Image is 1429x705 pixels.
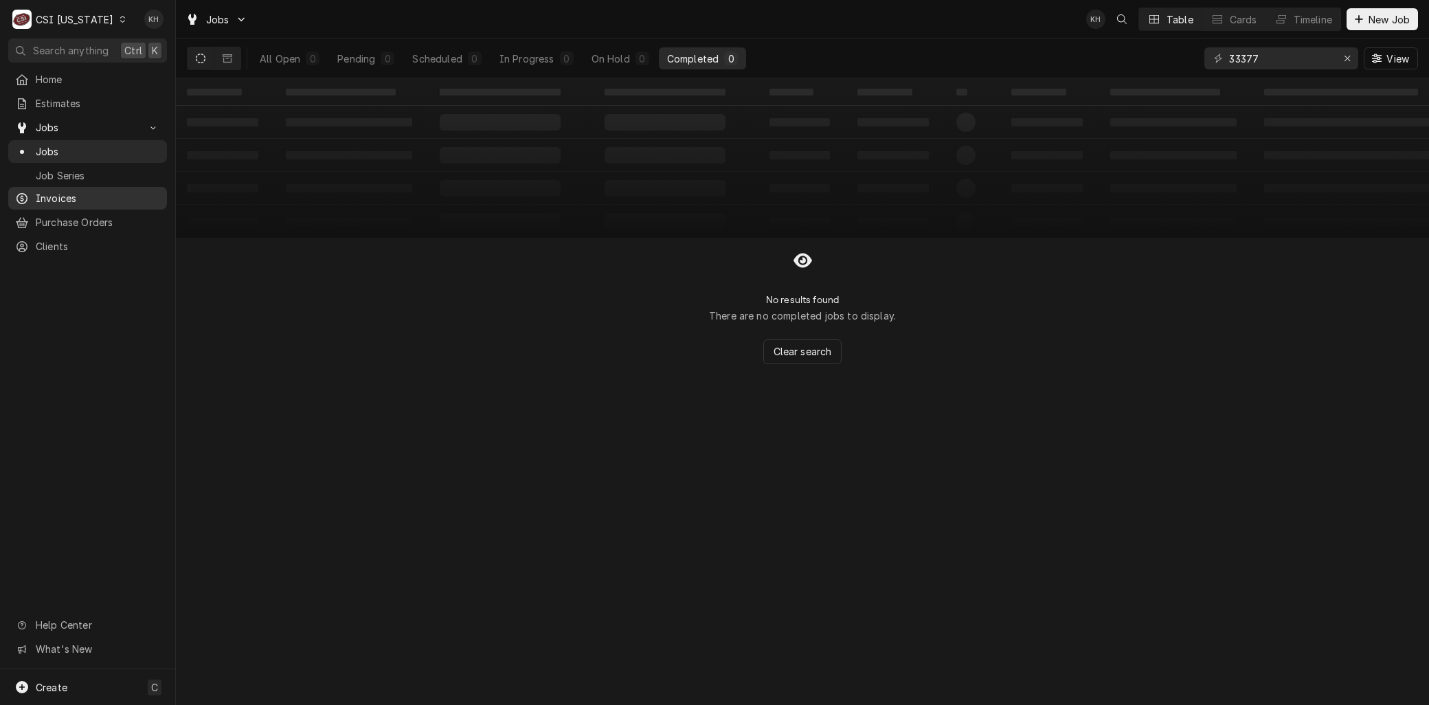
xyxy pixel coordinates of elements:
[12,10,32,29] div: C
[1086,10,1105,29] div: KH
[8,92,167,115] a: Estimates
[260,52,300,66] div: All Open
[412,52,462,66] div: Scheduled
[206,12,229,27] span: Jobs
[8,187,167,210] a: Invoices
[440,89,561,96] span: ‌
[727,52,735,66] div: 0
[956,89,967,96] span: ‌
[1264,89,1418,96] span: ‌
[8,140,167,163] a: Jobs
[638,52,646,66] div: 0
[8,614,167,636] a: Go to Help Center
[1230,12,1257,27] div: Cards
[180,8,253,31] a: Go to Jobs
[383,52,392,66] div: 0
[308,52,317,66] div: 0
[8,211,167,234] a: Purchase Orders
[1229,47,1332,69] input: Keyword search
[605,89,725,96] span: ‌
[152,43,158,58] span: K
[36,168,160,183] span: Job Series
[36,618,159,632] span: Help Center
[769,89,813,96] span: ‌
[187,89,242,96] span: ‌
[36,239,160,254] span: Clients
[36,682,67,693] span: Create
[1110,89,1220,96] span: ‌
[36,72,160,87] span: Home
[36,191,160,205] span: Invoices
[12,10,32,29] div: CSI Kentucky's Avatar
[471,52,479,66] div: 0
[33,43,109,58] span: Search anything
[709,309,896,323] p: There are no completed jobs to display.
[1336,47,1358,69] button: Erase input
[124,43,142,58] span: Ctrl
[8,116,167,139] a: Go to Jobs
[499,52,554,66] div: In Progress
[8,235,167,258] a: Clients
[667,52,719,66] div: Completed
[763,339,842,364] button: Clear search
[8,68,167,91] a: Home
[1366,12,1413,27] span: New Job
[36,642,159,656] span: What's New
[36,144,160,159] span: Jobs
[1347,8,1418,30] button: New Job
[176,78,1429,238] table: Completed Jobs List Loading
[1011,89,1066,96] span: ‌
[1294,12,1332,27] div: Timeline
[286,89,396,96] span: ‌
[857,89,912,96] span: ‌
[36,120,139,135] span: Jobs
[1364,47,1418,69] button: View
[563,52,571,66] div: 0
[1167,12,1193,27] div: Table
[592,52,630,66] div: On Hold
[144,10,164,29] div: Kyley Hunnicutt's Avatar
[337,52,375,66] div: Pending
[151,680,158,695] span: C
[8,38,167,63] button: Search anythingCtrlK
[8,164,167,187] a: Job Series
[36,96,160,111] span: Estimates
[771,344,835,359] span: Clear search
[8,638,167,660] a: Go to What's New
[766,294,840,306] h2: No results found
[36,12,113,27] div: CSI [US_STATE]
[144,10,164,29] div: KH
[1384,52,1412,66] span: View
[1111,8,1133,30] button: Open search
[1086,10,1105,29] div: Kyley Hunnicutt's Avatar
[36,215,160,230] span: Purchase Orders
